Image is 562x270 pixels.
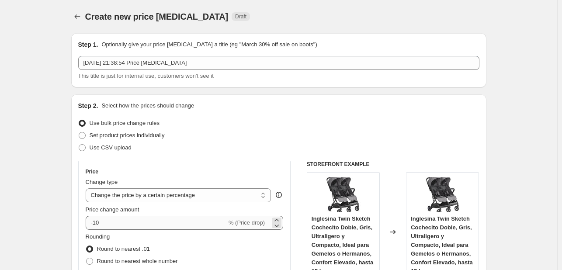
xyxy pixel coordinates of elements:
[307,161,479,168] h6: STOREFRONT EXAMPLE
[86,206,139,213] span: Price change amount
[78,56,479,70] input: 30% off holiday sale
[78,101,98,110] h2: Step 2.
[425,177,460,212] img: 81f7yv5QAkL_80x.jpg
[97,258,178,264] span: Round to nearest whole number
[85,12,229,21] span: Create new price [MEDICAL_DATA]
[97,246,150,252] span: Round to nearest .01
[90,120,160,126] span: Use bulk price change rules
[101,101,194,110] p: Select how the prices should change
[326,177,361,212] img: 81f7yv5QAkL_80x.jpg
[86,216,227,230] input: -15
[71,10,83,23] button: Price change jobs
[235,13,246,20] span: Draft
[229,219,265,226] span: % (Price drop)
[90,144,132,151] span: Use CSV upload
[86,233,110,240] span: Rounding
[86,168,98,175] h3: Price
[274,190,283,199] div: help
[78,73,214,79] span: This title is just for internal use, customers won't see it
[101,40,317,49] p: Optionally give your price [MEDICAL_DATA] a title (eg "March 30% off sale on boots")
[86,179,118,185] span: Change type
[78,40,98,49] h2: Step 1.
[90,132,165,138] span: Set product prices individually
